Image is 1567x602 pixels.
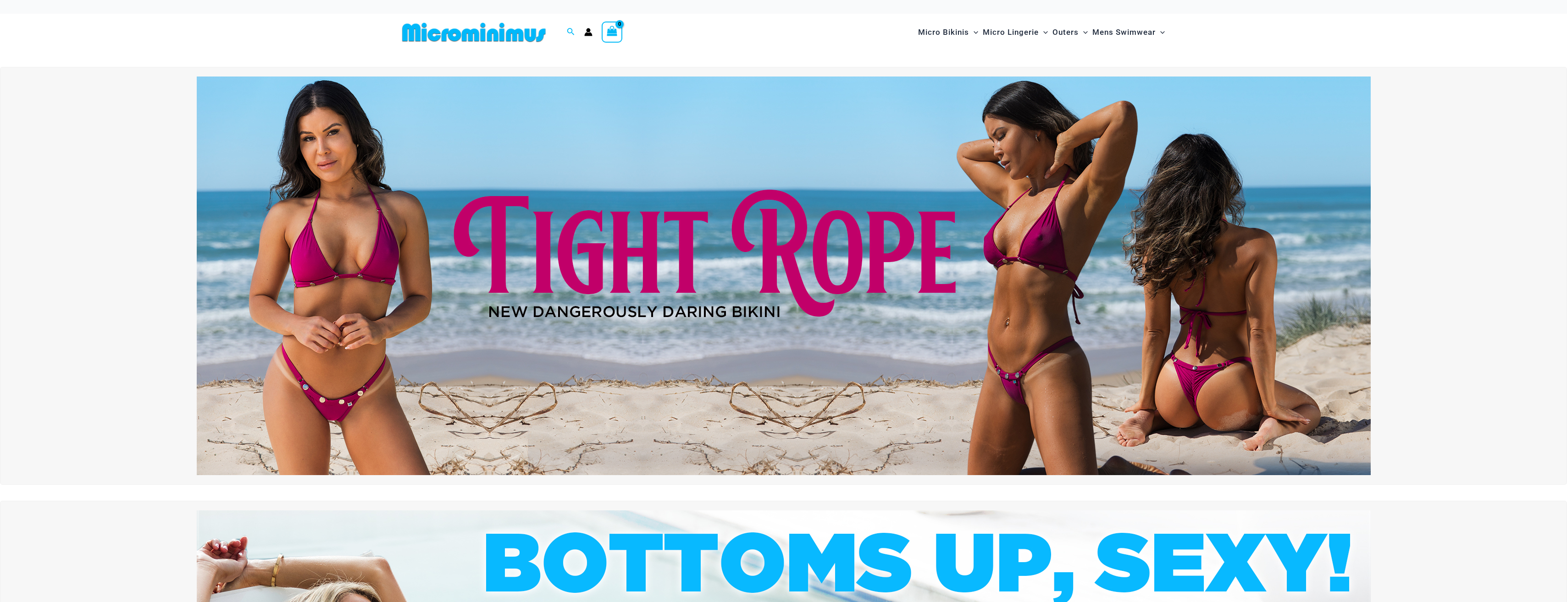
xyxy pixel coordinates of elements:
a: View Shopping Cart, empty [602,22,623,43]
span: Menu Toggle [1079,21,1088,44]
span: Micro Lingerie [983,21,1039,44]
span: Menu Toggle [1156,21,1165,44]
span: Menu Toggle [1039,21,1048,44]
a: Micro LingerieMenu ToggleMenu Toggle [980,18,1050,46]
span: Menu Toggle [969,21,978,44]
span: Outers [1052,21,1079,44]
img: MM SHOP LOGO FLAT [399,22,549,43]
a: Account icon link [584,28,592,36]
a: Mens SwimwearMenu ToggleMenu Toggle [1090,18,1167,46]
a: Search icon link [567,27,575,38]
a: Micro BikinisMenu ToggleMenu Toggle [916,18,980,46]
nav: Site Navigation [914,17,1169,48]
span: Micro Bikinis [918,21,969,44]
img: Tight Rope Pink Bikini [197,77,1371,475]
span: Mens Swimwear [1092,21,1156,44]
a: OutersMenu ToggleMenu Toggle [1050,18,1090,46]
